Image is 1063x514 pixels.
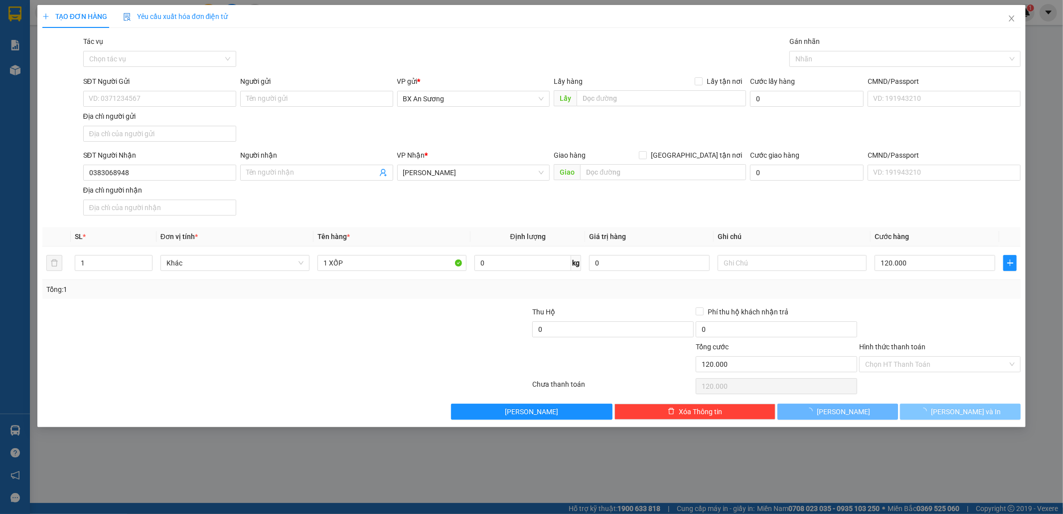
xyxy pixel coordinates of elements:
span: BX An Sương [403,91,544,106]
div: Chưa thanh toán [532,379,695,396]
div: Địa chỉ người nhận [83,185,236,196]
div: Người nhận [240,150,393,161]
span: [GEOGRAPHIC_DATA] tận nơi [647,150,746,161]
span: Phí thu hộ khách nhận trả [704,306,792,317]
div: VP gửi [397,76,550,87]
div: Địa chỉ người gửi [83,111,236,122]
span: [PERSON_NAME] và In [931,406,1001,417]
span: [PERSON_NAME] [817,406,870,417]
strong: 0901 933 179 [94,48,143,58]
input: Địa chỉ của người nhận [83,200,236,216]
div: Tổng: 1 [46,284,410,295]
span: Phan Đình Phùng [403,165,544,180]
input: 0 [589,255,710,271]
button: [PERSON_NAME] [451,404,612,420]
label: Tác vụ [83,37,103,45]
span: delete [668,408,675,416]
span: Định lượng [510,233,546,241]
span: TẠO ĐƠN HÀNG [42,12,107,20]
label: Gán nhãn [789,37,820,45]
input: Cước giao hàng [750,165,864,181]
span: loading [806,408,817,415]
img: icon [123,13,131,21]
input: Ghi Chú [718,255,867,271]
span: close [1008,14,1016,22]
input: Dọc đường [580,164,746,180]
span: Xóa Thông tin [679,406,722,417]
span: Giao [554,164,580,180]
div: CMND/Passport [868,150,1021,161]
div: SĐT Người Nhận [83,150,236,161]
span: loading [920,408,931,415]
span: Cước hàng [875,233,909,241]
span: Đơn vị tính [160,233,198,241]
span: Lấy hàng [554,77,583,85]
input: VD: Bàn, Ghế [317,255,466,271]
button: delete [46,255,62,271]
span: Tên hàng [317,233,350,241]
span: BX An Sương [53,65,124,79]
span: SL [75,233,83,241]
button: [PERSON_NAME] [777,404,898,420]
label: Cước lấy hàng [750,77,795,85]
span: ĐỨC ĐẠT GIA LAI [43,9,140,23]
span: plus [42,13,49,20]
strong: Sài Gòn: [6,33,36,42]
label: Cước giao hàng [750,151,799,159]
strong: 0931 600 979 [36,33,85,42]
button: deleteXóa Thông tin [614,404,776,420]
span: Khác [166,256,304,270]
span: kg [571,255,581,271]
span: plus [1004,259,1016,267]
button: [PERSON_NAME] và In [900,404,1021,420]
div: SĐT Người Gửi [83,76,236,87]
span: Thu Hộ [532,308,555,316]
span: Lấy tận nơi [703,76,746,87]
span: user-add [379,169,387,177]
strong: [PERSON_NAME]: [94,28,156,37]
span: Giao hàng [554,151,586,159]
label: Hình thức thanh toán [859,343,925,351]
span: Yêu cầu xuất hóa đơn điện tử [123,12,228,20]
span: [PERSON_NAME] [505,406,558,417]
span: Giá trị hàng [589,233,626,241]
span: VP GỬI: [6,65,50,79]
th: Ghi chú [714,227,871,247]
input: Cước lấy hàng [750,91,864,107]
strong: 0901 936 968 [6,44,55,53]
span: VP Nhận [397,151,425,159]
div: Người gửi [240,76,393,87]
button: Close [998,5,1026,33]
div: CMND/Passport [868,76,1021,87]
span: Tổng cước [696,343,729,351]
button: plus [1003,255,1017,271]
span: Lấy [554,90,577,106]
input: Địa chỉ của người gửi [83,126,236,142]
input: Dọc đường [577,90,746,106]
strong: 0901 900 568 [94,28,174,47]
